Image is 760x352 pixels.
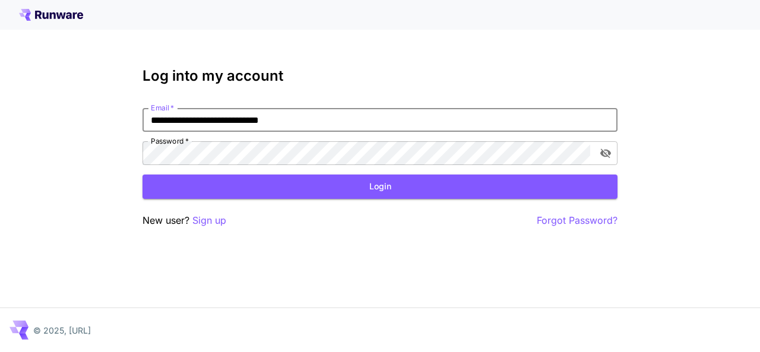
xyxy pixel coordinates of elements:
button: Sign up [192,213,226,228]
button: Login [142,175,617,199]
button: Forgot Password? [537,213,617,228]
p: © 2025, [URL] [33,324,91,337]
label: Password [151,136,189,146]
h3: Log into my account [142,68,617,84]
label: Email [151,103,174,113]
button: toggle password visibility [595,142,616,164]
p: New user? [142,213,226,228]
